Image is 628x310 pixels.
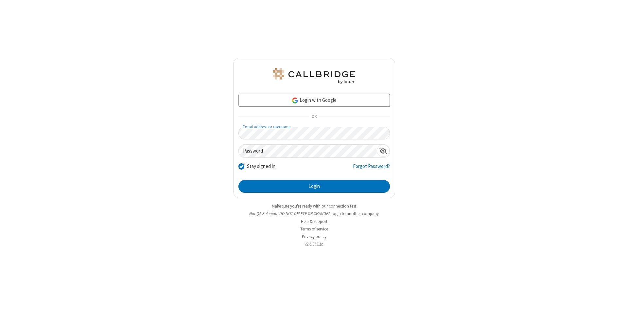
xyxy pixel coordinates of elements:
a: Login with Google [238,94,390,107]
a: Privacy policy [302,234,326,239]
img: QA Selenium DO NOT DELETE OR CHANGE [271,68,357,84]
button: Login [238,180,390,193]
a: Terms of service [300,226,328,232]
a: Help & support [301,219,327,224]
li: Not QA Selenium DO NOT DELETE OR CHANGE? [233,210,395,217]
img: google-icon.png [291,97,299,104]
a: Make sure you're ready with our connection test [272,203,356,209]
button: Login to another company [331,210,379,217]
input: Email address or username [238,127,390,139]
a: Forgot Password? [353,163,390,175]
input: Password [239,145,377,157]
li: v2.6.353.1b [233,241,395,247]
span: OR [309,112,319,121]
iframe: Chat [612,293,623,305]
label: Stay signed in [247,163,275,170]
div: Show password [377,145,390,157]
